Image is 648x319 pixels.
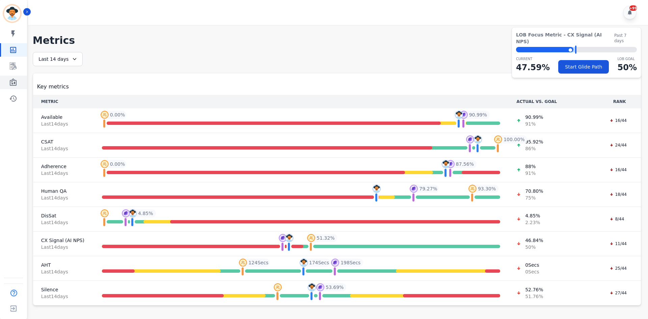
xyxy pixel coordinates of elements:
[516,31,614,45] span: LOB Focus Metric - CX Signal (AI NPS)
[525,138,543,145] span: 95.92 %
[525,163,536,170] span: 88 %
[525,121,543,127] span: 91 %
[525,219,540,226] span: 2.23 %
[525,188,543,194] span: 70.80 %
[516,47,573,52] div: ⬤
[469,111,487,118] span: 90.99 %
[138,210,153,217] span: 4.85 %
[474,135,482,143] img: profile-pic
[606,265,630,272] div: 25/44
[442,160,450,168] img: profile-pic
[525,194,543,201] span: 75 %
[110,111,125,118] span: 0.00 %
[101,160,109,168] img: profile-pic
[525,262,539,268] span: 0 Secs
[525,293,543,300] span: 51.76 %
[41,237,86,244] span: CX Signal (AI NPS)
[300,259,308,267] img: profile-pic
[460,111,468,119] img: profile-pic
[508,95,598,108] th: ACTUAL VS. GOAL
[525,114,543,121] span: 90.99 %
[525,286,543,293] span: 52.76 %
[419,185,437,192] span: 79.27 %
[41,138,86,145] span: CSAT
[41,170,86,177] span: Last 14 day s
[41,262,86,268] span: AHT
[33,52,83,66] div: Last 14 days
[606,216,627,222] div: 8/44
[478,185,496,192] span: 93.30 %
[41,188,86,194] span: Human QA
[606,166,630,173] div: 16/44
[307,234,315,242] img: profile-pic
[41,268,86,275] span: Last 14 day s
[466,135,474,143] img: profile-pic
[618,61,637,74] p: 50 %
[248,259,268,266] span: 124 Secs
[274,283,282,291] img: profile-pic
[41,244,86,250] span: Last 14 day s
[606,240,630,247] div: 11/44
[41,114,86,121] span: Available
[309,259,329,266] span: 174 Secs
[455,111,463,119] img: profile-pic
[41,219,86,226] span: Last 14 day s
[4,5,20,22] img: Bordered avatar
[606,290,630,296] div: 27/44
[516,61,550,74] p: 47.59 %
[317,235,334,241] span: 51.32 %
[504,136,524,143] span: 100.00 %
[373,185,381,193] img: profile-pic
[41,286,86,293] span: Silence
[558,60,609,74] button: Start Glide Path
[285,234,293,242] img: profile-pic
[101,209,109,217] img: profile-pic
[410,185,418,193] img: profile-pic
[110,161,125,167] span: 0.00 %
[525,244,543,250] span: 50 %
[456,161,474,167] span: 87.56 %
[447,160,455,168] img: profile-pic
[468,185,477,193] img: profile-pic
[525,212,540,219] span: 4.85 %
[629,5,637,11] div: +99
[598,95,641,108] th: RANK
[41,212,86,219] span: DisSat
[41,293,86,300] span: Last 14 day s
[326,284,344,291] span: 53.69 %
[129,209,137,217] img: profile-pic
[279,234,287,242] img: profile-pic
[41,163,86,170] span: Adherence
[239,259,247,267] img: profile-pic
[618,56,637,61] p: LOB Goal
[41,145,86,152] span: Last 14 day s
[41,121,86,127] span: Last 14 day s
[37,83,69,91] span: Key metrics
[606,142,630,149] div: 24/44
[614,33,637,44] span: Past 7 days
[525,145,543,152] span: 86 %
[525,170,536,177] span: 91 %
[308,283,316,291] img: profile-pic
[122,209,130,217] img: profile-pic
[316,283,324,291] img: profile-pic
[606,191,630,198] div: 18/44
[494,135,502,143] img: profile-pic
[525,237,543,244] span: 46.84 %
[516,56,550,61] p: CURRENT
[33,34,641,47] h1: Metrics
[606,117,630,124] div: 16/44
[331,259,339,267] img: profile-pic
[341,259,360,266] span: 198 Secs
[33,95,94,108] th: METRIC
[41,194,86,201] span: Last 14 day s
[525,268,539,275] span: 0 Secs
[101,111,109,119] img: profile-pic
